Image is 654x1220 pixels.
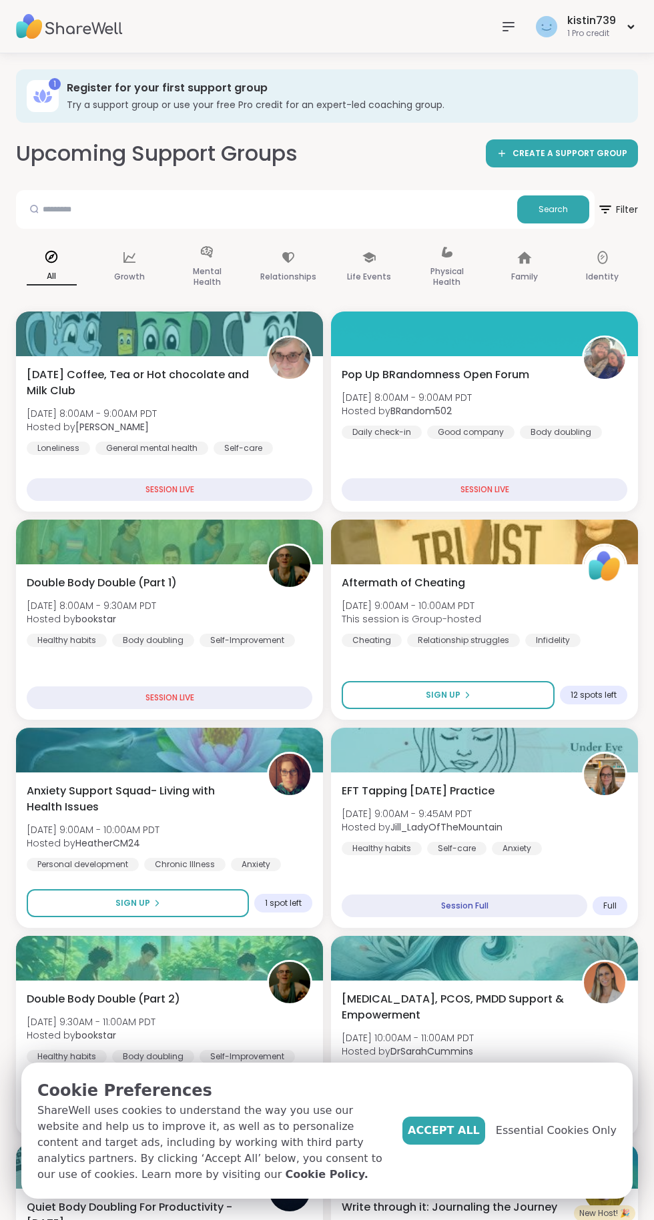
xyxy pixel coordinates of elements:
span: [DATE] 9:30AM - 11:00AM PDT [27,1015,155,1029]
span: Accept All [408,1123,480,1139]
p: Physical Health [422,263,472,290]
div: General mental health [95,442,208,455]
span: Sign Up [426,689,460,701]
span: CREATE A SUPPORT GROUP [513,148,627,159]
span: Anxiety Support Squad- Living with Health Issues [27,783,252,815]
span: Aftermath of Cheating [342,575,465,591]
div: Anxiety [231,858,281,871]
p: Cookie Preferences [37,1079,392,1103]
h3: Try a support group or use your free Pro credit for an expert-led coaching group. [67,98,619,111]
a: Cookie Policy. [285,1167,368,1183]
div: Infidelity [525,634,581,647]
img: bookstar [269,546,310,587]
span: Double Body Double (Part 2) [27,991,180,1007]
b: HeatherCM24 [75,836,140,850]
div: Body doubling [112,1050,194,1063]
span: 12 spots left [571,690,617,700]
span: [DATE] 9:00AM - 10:00AM PDT [342,599,481,612]
b: bookstar [75,1029,116,1042]
p: ShareWell uses cookies to understand the way you use our website and help us to improve it, as we... [37,1103,392,1183]
p: Identity [586,269,619,285]
div: Body doubling [112,634,194,647]
div: Healthy habits [27,634,107,647]
span: Hosted by [342,404,472,418]
b: [PERSON_NAME] [75,420,149,434]
img: bookstar [269,962,310,1003]
div: 1 Pro credit [567,28,616,39]
div: Cheating [342,634,402,647]
span: [MEDICAL_DATA], PCOS, PMDD Support & Empowerment [342,991,567,1023]
div: Good company [427,426,515,439]
div: Healthy habits [342,842,422,855]
span: [DATE] Coffee, Tea or Hot chocolate and Milk Club [27,367,252,399]
div: Body doubling [520,426,602,439]
div: Self-care [214,442,273,455]
span: [DATE] 8:00AM - 9:30AM PDT [27,599,156,612]
div: Self-Improvement [200,634,295,647]
span: [DATE] 9:00AM - 9:45AM PDT [342,807,503,820]
div: SESSION LIVE [27,478,312,501]
p: Family [511,269,538,285]
div: kistin739 [567,13,616,28]
div: Self-care [427,842,486,855]
div: Relationship struggles [407,634,520,647]
button: Search [517,195,589,223]
span: Sign Up [115,897,150,909]
span: Hosted by [27,612,156,626]
b: DrSarahCummins [390,1045,473,1058]
p: Mental Health [182,263,232,290]
span: 1 spot left [265,898,302,908]
span: Write through it: Journaling the Journey [342,1199,557,1215]
span: [DATE] 10:00AM - 11:00AM PDT [342,1031,474,1045]
div: Self-Improvement [200,1050,295,1063]
p: Growth [114,269,145,285]
img: DrSarahCummins [584,962,625,1003]
button: Sign Up [342,681,555,709]
div: Session Full [342,894,587,917]
button: Sign Up [27,889,249,917]
h2: Upcoming Support Groups [16,139,298,169]
span: Search [539,203,568,215]
span: Hosted by [27,1029,155,1042]
span: Hosted by [342,1045,474,1058]
div: 1 [49,78,61,90]
span: Hosted by [27,836,159,850]
img: Jill_LadyOfTheMountain [584,754,625,795]
img: ShareWell Nav Logo [16,3,123,50]
button: Accept All [402,1117,485,1145]
h3: Register for your first support group [67,81,619,95]
img: Susan [269,338,310,379]
p: Relationships [260,269,316,285]
button: Filter [597,190,638,229]
div: Personal development [27,858,139,871]
span: [DATE] 9:00AM - 10:00AM PDT [27,823,159,836]
span: Filter [597,193,638,225]
a: CREATE A SUPPORT GROUP [486,139,638,167]
div: Chronic Illness [144,858,226,871]
span: Full [603,900,617,911]
img: ShareWell [584,546,625,587]
p: All [27,268,77,285]
p: Life Events [347,269,391,285]
span: EFT Tapping [DATE] Practice [342,783,495,799]
b: Jill_LadyOfTheMountain [390,820,503,834]
div: SESSION LIVE [342,478,627,501]
span: Pop Up BRandomness Open Forum [342,367,529,383]
div: Healthy habits [27,1050,107,1063]
b: BRandom502 [390,404,452,418]
img: HeatherCM24 [269,754,310,795]
span: Hosted by [27,420,157,434]
img: kistin739 [536,16,557,37]
b: bookstar [75,612,116,626]
div: SESSION LIVE [27,686,312,709]
div: Anxiety [492,842,542,855]
span: Hosted by [342,820,503,834]
div: Daily check-in [342,426,422,439]
span: [DATE] 8:00AM - 9:00AM PDT [27,407,157,420]
div: Loneliness [27,442,90,455]
span: Double Body Double (Part 1) [27,575,177,591]
span: This session is Group-hosted [342,612,481,626]
img: BRandom502 [584,338,625,379]
span: Essential Cookies Only [496,1123,617,1139]
span: [DATE] 8:00AM - 9:00AM PDT [342,391,472,404]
